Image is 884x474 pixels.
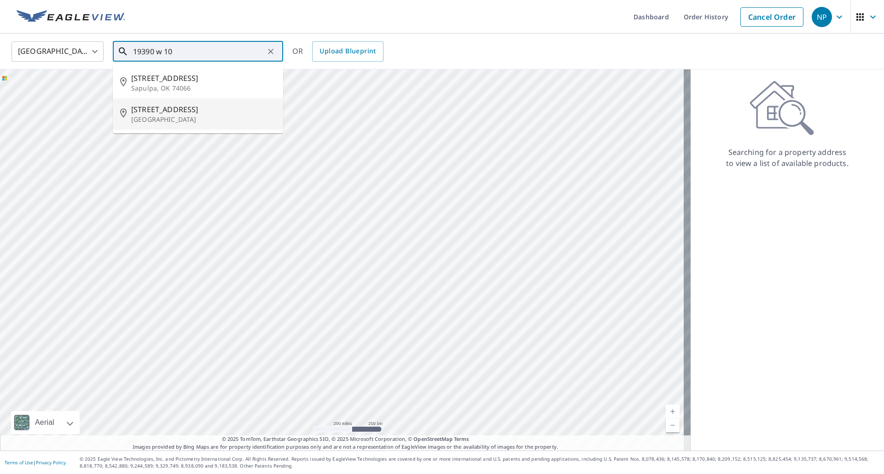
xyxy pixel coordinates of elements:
p: [GEOGRAPHIC_DATA] [131,115,276,124]
a: OpenStreetMap [413,435,452,442]
input: Search by address or latitude-longitude [133,39,264,64]
div: NP [812,7,832,27]
div: Aerial [32,411,57,434]
div: OR [292,41,384,62]
p: | [5,460,66,465]
a: Current Level 5, Zoom In [666,405,680,418]
p: © 2025 Eagle View Technologies, Inc. and Pictometry International Corp. All Rights Reserved. Repo... [80,456,879,469]
a: Terms [454,435,469,442]
div: [GEOGRAPHIC_DATA] [12,39,104,64]
a: Current Level 5, Zoom Out [666,418,680,432]
span: Upload Blueprint [320,46,376,57]
span: [STREET_ADDRESS] [131,73,276,84]
a: Terms of Use [5,459,33,466]
span: © 2025 TomTom, Earthstar Geographics SIO, © 2025 Microsoft Corporation, © [222,435,469,443]
p: Searching for a property address to view a list of available products. [726,147,849,169]
button: Clear [264,45,277,58]
span: [STREET_ADDRESS] [131,104,276,115]
p: Sapulpa, OK 74066 [131,84,276,93]
a: Privacy Policy [36,459,66,466]
a: Upload Blueprint [312,41,383,62]
a: Cancel Order [740,7,803,27]
div: Aerial [11,411,80,434]
img: EV Logo [17,10,125,24]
